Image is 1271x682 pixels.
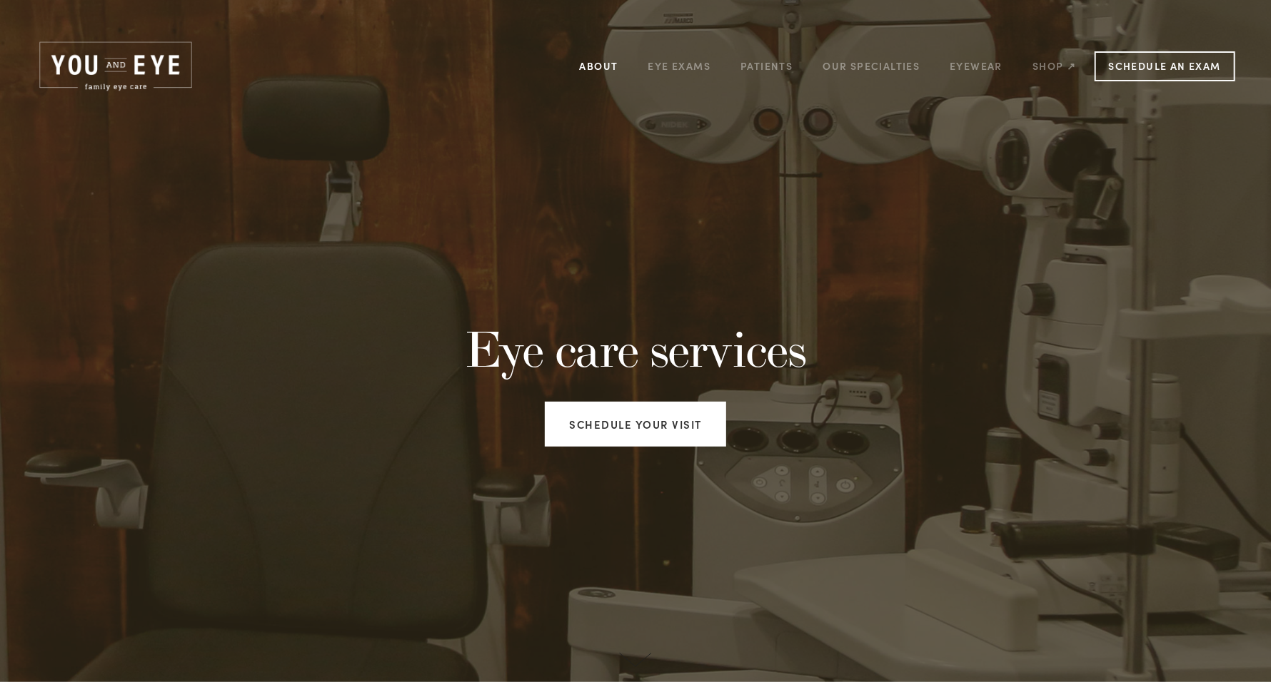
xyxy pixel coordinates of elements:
[580,55,618,77] a: About
[823,59,920,73] a: Our Specialties
[545,402,726,447] a: Schedule your visit
[36,39,196,93] img: Rochester, MN | You and Eye | Family Eye Care
[740,55,793,77] a: Patients
[648,55,711,77] a: Eye Exams
[271,320,1001,378] h1: Eye care services
[1033,55,1076,77] a: Shop ↗
[1095,51,1235,81] a: Schedule an Exam
[950,55,1003,77] a: Eyewear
